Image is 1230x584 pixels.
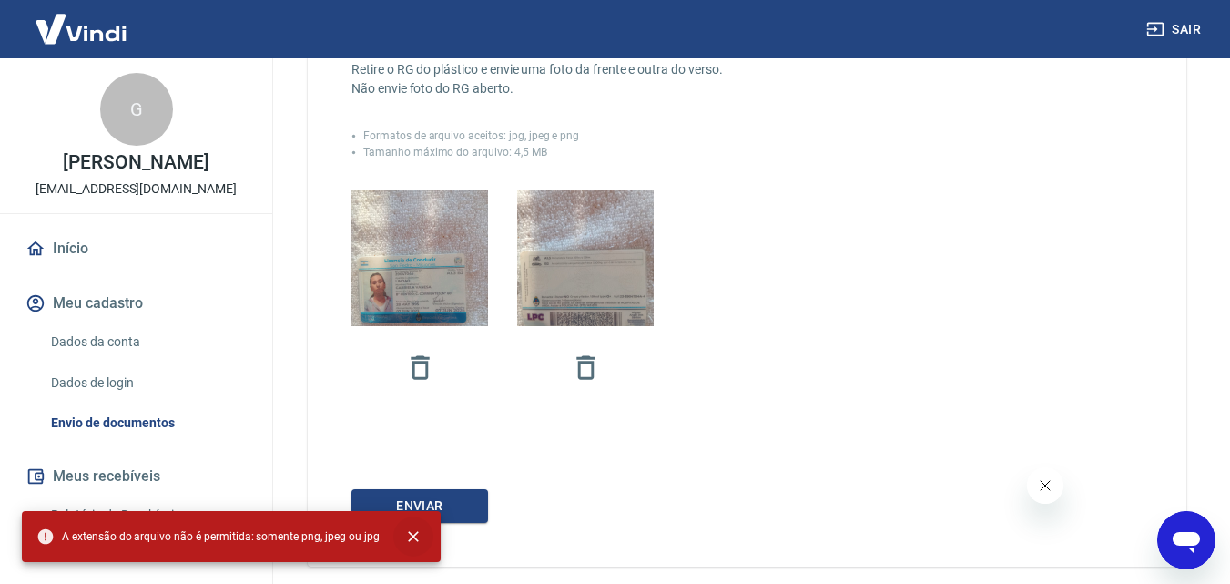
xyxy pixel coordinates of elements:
a: Relatório de Recebíveis [44,497,250,534]
img: Imagem anexada [351,167,488,349]
p: [EMAIL_ADDRESS][DOMAIN_NAME] [36,179,237,199]
span: A extensão do arquivo não é permitida: somente png, jpeg ou jpg [36,528,379,546]
button: Meu cadastro [22,283,250,323]
button: Sair [1143,13,1208,46]
button: Meus recebíveis [22,456,250,497]
p: [PERSON_NAME] [63,153,208,172]
span: Olá! Precisa de ajuda? [11,13,153,27]
a: Envio de documentos [44,405,250,442]
a: Dados da conta [44,323,250,361]
button: Enviar [351,489,488,523]
a: Dados de login [44,364,250,402]
p: Tamanho máximo do arquivo: 4,5 MB [363,144,547,160]
img: Vindi [22,1,140,56]
img: Imagem anexada [517,167,654,349]
a: Início [22,229,250,269]
div: G [100,73,173,146]
p: Formatos de arquivo aceitos: jpg, jpeg e png [363,128,579,144]
iframe: Botón para iniciar la ventana de mensajería [1157,511,1215,569]
button: close [393,517,433,557]
p: Retire o RG do plástico e envie uma foto da frente e outra do verso. Não envie foto do RG aberto. [351,60,869,98]
iframe: Cerrar mensaje [1027,467,1063,504]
